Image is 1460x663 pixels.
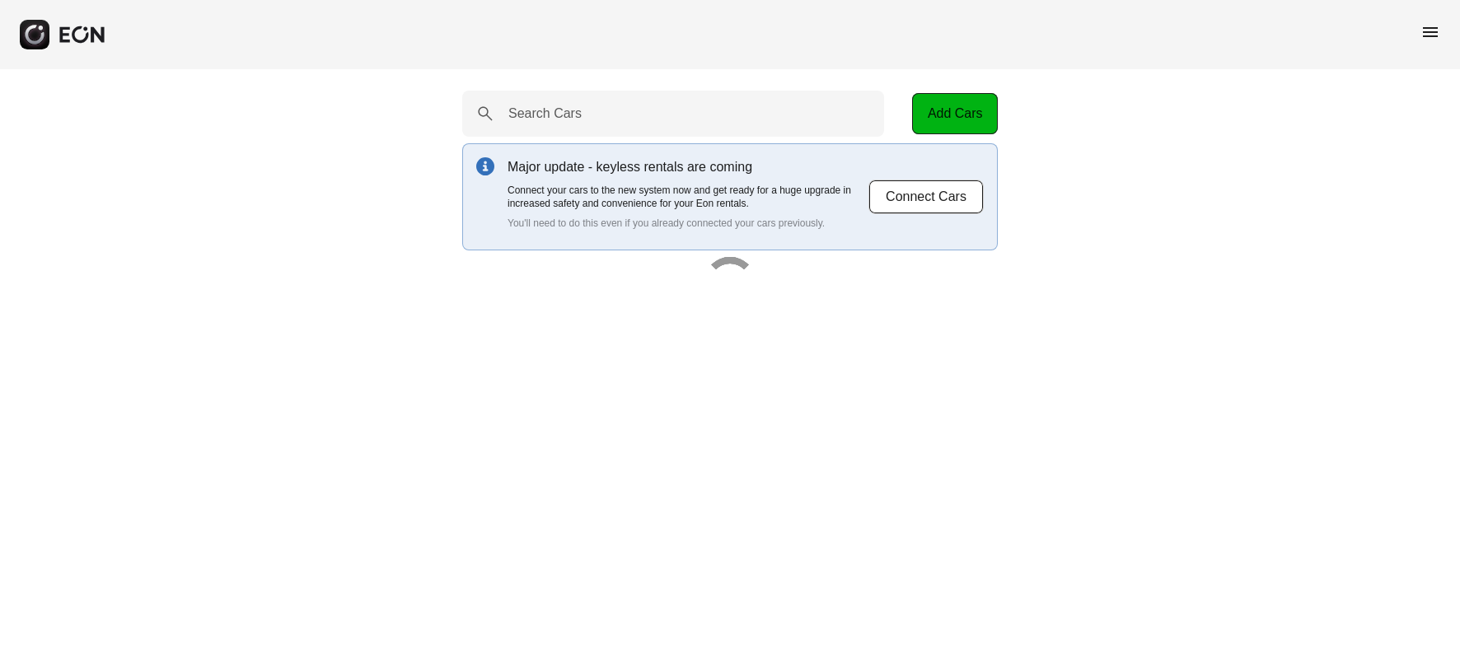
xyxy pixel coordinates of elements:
p: You'll need to do this even if you already connected your cars previously. [508,217,868,230]
span: menu [1420,22,1440,42]
p: Connect your cars to the new system now and get ready for a huge upgrade in increased safety and ... [508,184,868,210]
p: Major update - keyless rentals are coming [508,157,868,177]
img: info [476,157,494,175]
button: Connect Cars [868,180,984,214]
label: Search Cars [508,104,582,124]
button: Add Cars [912,93,998,134]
